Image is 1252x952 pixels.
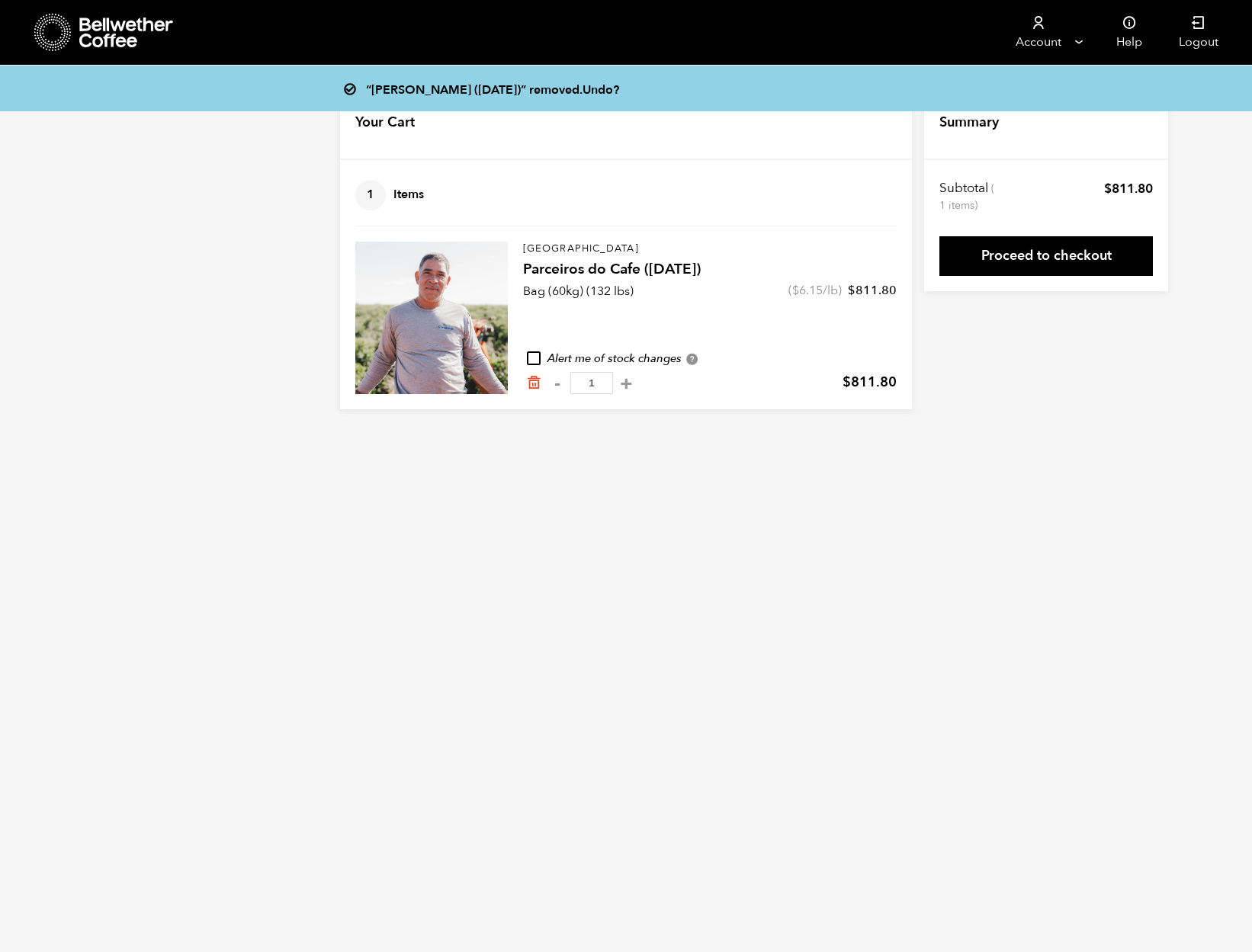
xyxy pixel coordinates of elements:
[523,242,897,257] p: [GEOGRAPHIC_DATA]
[617,376,636,391] button: +
[547,376,567,391] button: -
[355,113,415,133] h4: Your Cart
[570,372,613,394] input: Qty
[1104,180,1112,197] span: $
[526,375,541,391] a: Remove from cart
[848,282,897,299] bdi: 811.80
[843,373,851,392] span: $
[355,180,424,210] h4: Items
[583,82,619,98] a: Undo?
[523,259,897,280] h4: Parceiros do Cafe ([DATE])
[523,282,634,300] p: Bag (60kg) (132 lbs)
[792,282,823,299] bdi: 6.15
[848,282,856,299] span: $
[939,113,999,133] h4: Summary
[351,78,923,99] div: “[PERSON_NAME] ([DATE])” removed.
[792,282,799,299] span: $
[523,351,897,367] div: Alert me of stock changes
[843,373,897,392] bdi: 811.80
[355,180,386,210] span: 1
[788,282,842,299] span: ( /lb)
[939,236,1153,276] a: Proceed to checkout
[939,180,997,213] th: Subtotal
[1104,180,1153,197] bdi: 811.80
